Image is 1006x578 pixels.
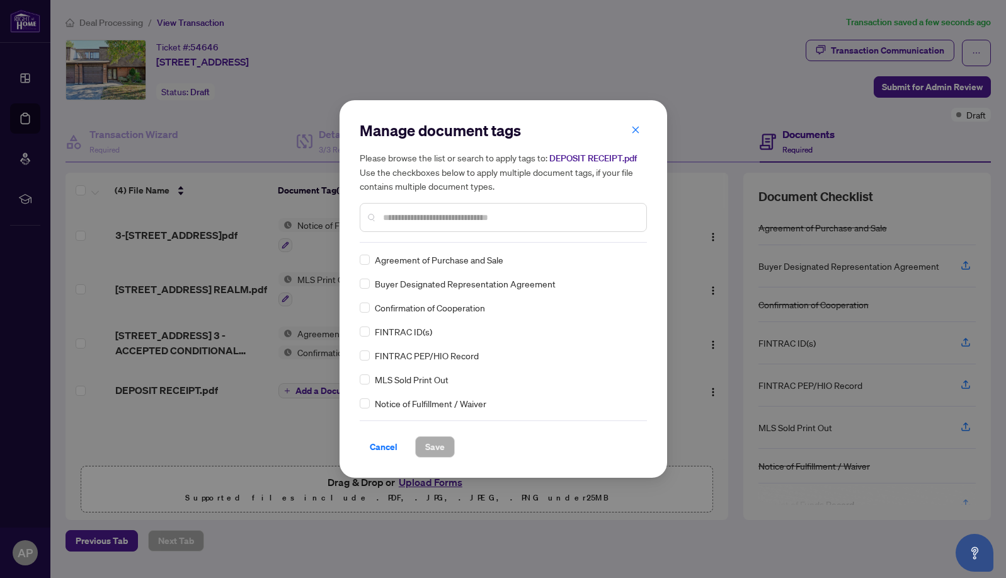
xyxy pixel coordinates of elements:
[375,301,485,315] span: Confirmation of Cooperation
[360,436,408,458] button: Cancel
[549,153,637,164] span: DEPOSIT RECEIPT.pdf
[375,253,503,267] span: Agreement of Purchase and Sale
[631,125,640,134] span: close
[360,120,647,141] h2: Manage document tags
[375,373,449,386] span: MLS Sold Print Out
[375,277,556,291] span: Buyer Designated Representation Agreement
[360,151,647,193] h5: Please browse the list or search to apply tags to: Use the checkboxes below to apply multiple doc...
[375,396,486,410] span: Notice of Fulfillment / Waiver
[375,325,432,338] span: FINTRAC ID(s)
[415,436,455,458] button: Save
[375,349,479,362] span: FINTRAC PEP/HIO Record
[370,437,397,457] span: Cancel
[956,534,993,572] button: Open asap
